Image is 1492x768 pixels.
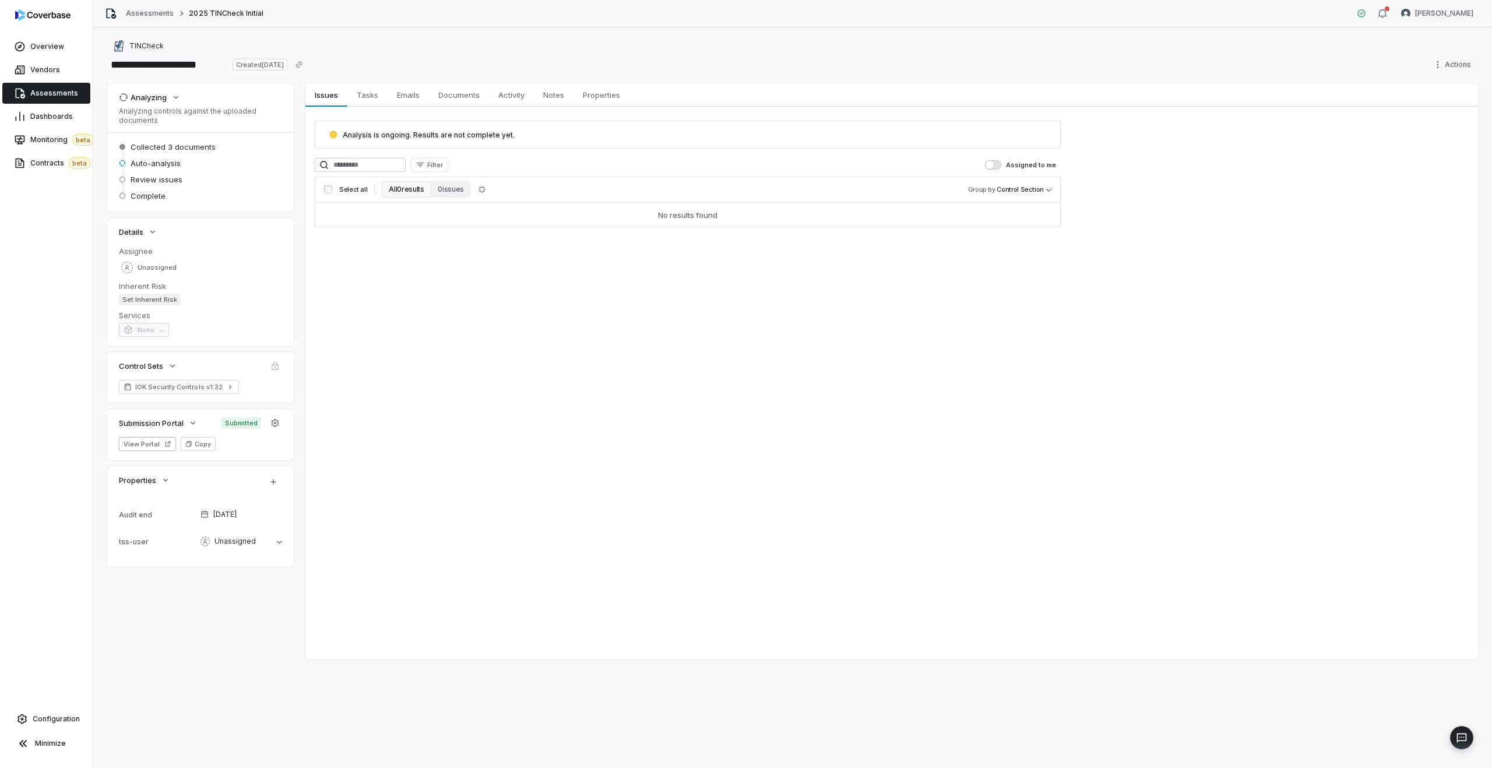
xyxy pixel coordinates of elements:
span: Control Sets [119,361,163,371]
span: Analysis is ongoing. Results are not complete yet. [343,131,515,139]
div: Audit end [119,510,196,519]
span: Overview [30,42,64,51]
button: Properties [115,470,174,491]
button: [DATE] [196,502,287,527]
a: Configuration [5,709,88,730]
span: Review issues [131,174,182,185]
span: beta [72,134,94,146]
img: logo-D7KZi-bG.svg [15,9,71,21]
span: TINCheck [129,41,164,51]
button: Copy link [288,54,309,75]
button: Analyzing [115,87,184,108]
span: Unassigned [138,263,177,272]
span: Notes [539,87,569,103]
button: View Portal [119,437,176,451]
span: Set Inherent Risk [119,294,181,305]
span: Minimize [35,739,66,748]
span: Complete [131,191,166,201]
a: Assessments [126,9,174,18]
button: Control Sets [115,355,181,376]
span: Select all [339,185,367,194]
span: [DATE] [213,510,237,519]
dt: Services [119,310,282,320]
span: Details [119,227,143,237]
span: Properties [119,475,156,485]
span: Tasks [352,87,383,103]
span: Dashboards [30,112,73,121]
span: Activity [494,87,529,103]
button: 0 issues [431,181,470,198]
span: Created [DATE] [233,59,287,71]
button: Assigned to me [985,160,1001,170]
a: Assessments [2,83,90,104]
span: Configuration [33,714,80,724]
button: All 0 results [382,181,431,198]
span: Auto-analysis [131,158,181,168]
span: Group by [968,185,995,193]
a: Overview [2,36,90,57]
a: Monitoringbeta [2,129,90,150]
button: Lili Jiang avatar[PERSON_NAME] [1394,5,1480,22]
input: Select all [324,185,332,193]
button: Copy [181,437,216,451]
span: Documents [434,87,484,103]
img: Lili Jiang avatar [1401,9,1410,18]
span: Submission Portal [119,418,184,428]
button: Minimize [5,732,88,755]
button: https://tincheck.com/TINCheck [110,36,167,57]
span: Emails [392,87,424,103]
dt: Assignee [119,246,282,256]
p: Analyzing controls against the uploaded documents [119,107,282,125]
div: No results found [658,210,717,220]
span: Filter [427,161,443,170]
a: Contractsbeta [2,153,90,174]
button: Actions [1430,56,1478,73]
span: 2025 TINCheck Initial [189,9,263,18]
div: Analyzing [119,92,167,103]
a: Dashboards [2,106,90,127]
span: [PERSON_NAME] [1415,9,1473,18]
span: Submitted [221,417,261,429]
span: Monitoring [30,134,94,146]
span: IOK Security Controls v1.32 [135,382,223,392]
dt: Inherent Risk [119,281,282,291]
span: Vendors [30,65,60,75]
span: Assessments [30,89,78,98]
span: beta [69,157,90,169]
button: Submission Portal [115,413,201,434]
a: Vendors [2,59,90,80]
span: Contracts [30,157,90,169]
button: Details [115,221,161,242]
div: tss-user [119,537,196,546]
span: Issues [310,87,342,103]
span: Collected 3 documents [131,142,216,152]
span: Unassigned [214,537,256,546]
button: Filter [410,158,448,172]
label: Assigned to me [985,160,1056,170]
span: Properties [578,87,625,103]
a: IOK Security Controls v1.32 [119,380,239,394]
